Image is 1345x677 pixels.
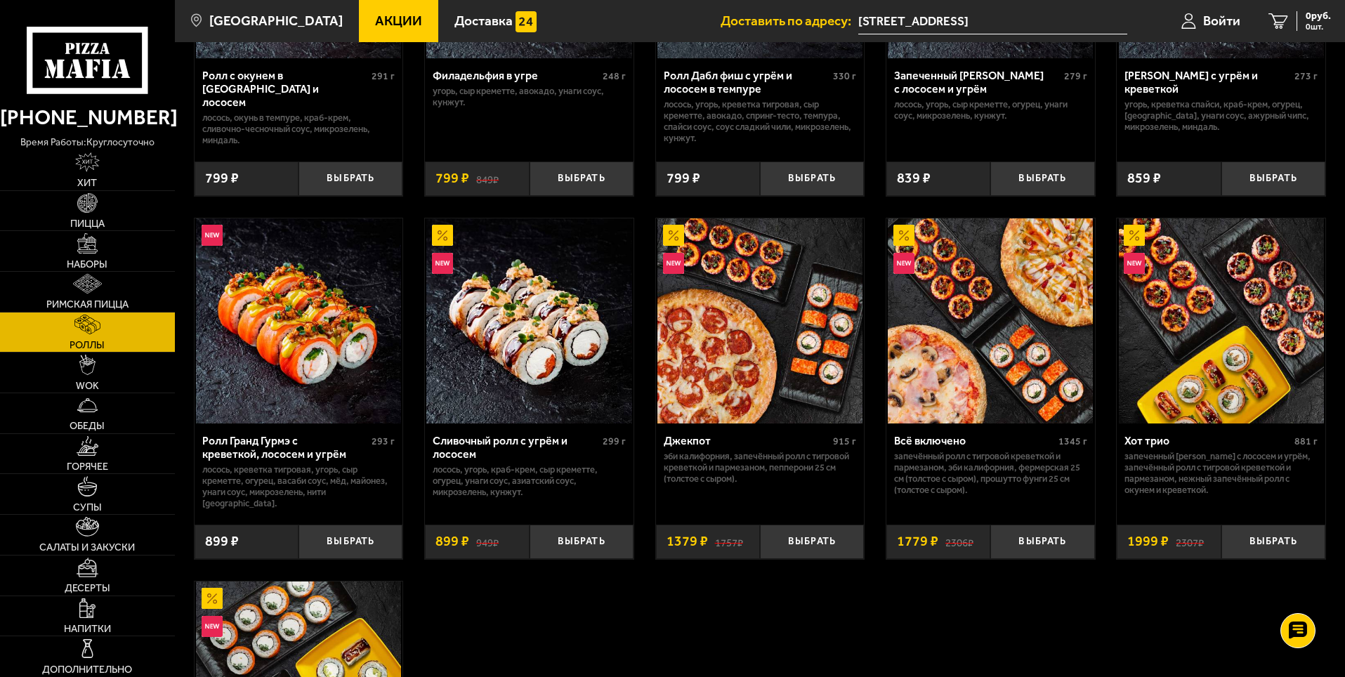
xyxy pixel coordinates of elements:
a: АкционныйНовинкаХот трио [1117,218,1325,423]
p: лосось, угорь, краб-крем, Сыр креметте, огурец, унаги соус, азиатский соус, микрозелень, кунжут. [433,464,626,498]
span: 859 ₽ [1127,171,1161,185]
span: 1779 ₽ [897,534,938,548]
div: Ролл Гранд Гурмэ с креветкой, лососем и угрём [202,434,369,461]
img: Ролл Гранд Гурмэ с креветкой, лососем и угрём [196,218,401,423]
button: Выбрать [298,162,402,196]
input: Ваш адрес доставки [858,8,1127,34]
img: Новинка [202,225,223,246]
button: Выбрать [990,525,1094,559]
s: 2306 ₽ [945,534,973,548]
span: 1999 ₽ [1127,534,1169,548]
span: 799 ₽ [205,171,239,185]
img: Новинка [432,253,453,274]
button: Выбрать [990,162,1094,196]
p: лосось, угорь, креветка тигровая, Сыр креметте, авокадо, спринг-тесто, темпура, спайси соус, соус... [664,99,857,144]
s: 1757 ₽ [715,534,743,548]
span: 839 ₽ [897,171,931,185]
a: АкционныйНовинкаВсё включено [886,218,1095,423]
span: 899 ₽ [435,534,469,548]
img: Акционный [1124,225,1145,246]
img: Новинка [1124,253,1145,274]
span: 291 г [372,70,395,82]
button: Выбрать [1221,525,1325,559]
span: Роллы [70,340,105,350]
a: АкционныйНовинкаСливочный ролл с угрём и лососем [425,218,634,423]
span: 899 ₽ [205,534,239,548]
span: 330 г [833,70,856,82]
p: Эби Калифорния, Запечённый ролл с тигровой креветкой и пармезаном, Пепперони 25 см (толстое с сыр... [664,451,857,485]
button: Выбрать [530,162,634,196]
span: Доставить по адресу: [721,14,858,27]
span: 293 г [372,435,395,447]
span: 279 г [1064,70,1087,82]
div: Ролл с окунем в [GEOGRAPHIC_DATA] и лососем [202,69,369,109]
span: 0 руб. [1306,11,1331,21]
span: 0 шт. [1306,22,1331,31]
span: Десерты [65,583,110,593]
img: 15daf4d41897b9f0e9f617042186c801.svg [516,11,537,32]
p: угорь, Сыр креметте, авокадо, унаги соус, кунжут. [433,86,626,108]
div: Сливочный ролл с угрём и лососем [433,434,599,461]
button: Выбрать [530,525,634,559]
p: угорь, креветка спайси, краб-крем, огурец, [GEOGRAPHIC_DATA], унаги соус, ажурный чипс, микрозеле... [1124,99,1318,133]
span: 248 г [603,70,626,82]
span: Пицца [70,218,105,228]
span: Доставка [454,14,513,27]
img: Новинка [663,253,684,274]
span: 299 г [603,435,626,447]
img: Сливочный ролл с угрём и лососем [426,218,631,423]
span: Дополнительно [42,664,132,674]
span: 273 г [1294,70,1318,82]
span: Обеды [70,421,105,430]
span: 799 ₽ [667,171,700,185]
button: Выбрать [298,525,402,559]
span: Акции [375,14,422,27]
span: Войти [1203,14,1240,27]
div: [PERSON_NAME] с угрём и креветкой [1124,69,1291,96]
span: WOK [76,381,99,390]
img: Всё включено [888,218,1093,423]
span: 1379 ₽ [667,534,708,548]
span: 881 г [1294,435,1318,447]
div: Джекпот [664,434,830,447]
span: Наборы [67,259,107,269]
a: АкционныйНовинкаДжекпот [656,218,865,423]
div: Запеченный [PERSON_NAME] с лососем и угрём [894,69,1061,96]
div: Филадельфия в угре [433,69,599,82]
img: Акционный [663,225,684,246]
div: Всё включено [894,434,1055,447]
img: Акционный [202,588,223,609]
div: Ролл Дабл фиш с угрём и лососем в темпуре [664,69,830,96]
img: Акционный [893,225,914,246]
s: 949 ₽ [476,534,499,548]
img: Джекпот [657,218,862,423]
p: Запеченный [PERSON_NAME] с лососем и угрём, Запечённый ролл с тигровой креветкой и пармезаном, Не... [1124,451,1318,496]
span: Горячее [67,461,108,471]
div: Хот трио [1124,434,1291,447]
a: НовинкаРолл Гранд Гурмэ с креветкой, лососем и угрём [195,218,403,423]
p: лосось, креветка тигровая, угорь, Сыр креметте, огурец, васаби соус, мёд, майонез, унаги соус, ми... [202,464,395,509]
button: Выбрать [760,525,864,559]
p: лосось, угорь, Сыр креметте, огурец, унаги соус, микрозелень, кунжут. [894,99,1087,121]
span: 1345 г [1058,435,1087,447]
img: Хот трио [1119,218,1324,423]
span: Напитки [64,624,111,633]
p: лосось, окунь в темпуре, краб-крем, сливочно-чесночный соус, микрозелень, миндаль. [202,112,395,146]
span: Хит [77,178,97,188]
img: Новинка [893,253,914,274]
img: Новинка [202,616,223,637]
button: Выбрать [760,162,864,196]
span: Римская пицца [46,299,129,309]
span: 799 ₽ [435,171,469,185]
p: Запечённый ролл с тигровой креветкой и пармезаном, Эби Калифорния, Фермерская 25 см (толстое с сы... [894,451,1087,496]
span: [GEOGRAPHIC_DATA] [209,14,343,27]
button: Выбрать [1221,162,1325,196]
span: Салаты и закуски [39,542,135,552]
span: Супы [73,502,102,512]
s: 2307 ₽ [1176,534,1204,548]
img: Акционный [432,225,453,246]
s: 849 ₽ [476,171,499,185]
span: 915 г [833,435,856,447]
